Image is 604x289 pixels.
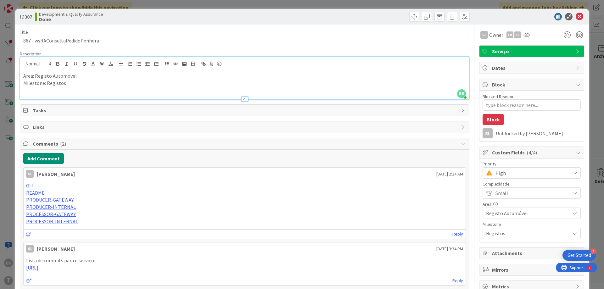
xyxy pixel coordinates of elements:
[492,266,573,274] span: Mirrors
[483,202,581,206] div: Area
[492,81,573,88] span: Block
[23,153,64,164] button: Add Comment
[39,12,103,17] span: Development & Quality Assurance
[496,131,581,136] div: Unblocked by [PERSON_NAME]
[33,3,34,8] div: 1
[483,222,581,226] div: Milestone
[452,230,463,238] a: Reply
[33,140,458,147] span: Comments
[20,51,42,57] span: Description
[495,189,567,197] span: Small
[23,72,466,80] p: Area: Registo Automovel
[483,162,581,166] div: Priority
[452,277,463,285] a: Reply
[483,114,504,125] button: Block
[492,149,573,156] span: Custom Fields
[457,89,466,98] span: BS
[480,31,488,39] div: SL
[33,107,458,114] span: Tasks
[483,128,493,138] div: SL
[26,190,45,196] a: README
[514,31,521,38] div: BS
[483,94,513,99] label: Blocked Reason
[495,169,567,177] span: High
[486,209,567,218] span: Registo Automóvel
[26,204,76,210] a: PRODUCER-INTERNAL
[436,246,463,252] span: [DATE] 3:34 PM
[590,248,596,254] div: 4
[26,182,34,189] a: GIT
[489,31,503,39] span: Owner
[37,245,75,253] div: [PERSON_NAME]
[33,123,458,131] span: Links
[37,170,75,178] div: [PERSON_NAME]
[492,249,573,257] span: Attachments
[436,171,463,177] span: [DATE] 2:24 AM
[25,14,32,20] b: 387
[26,245,34,253] div: SL
[492,47,573,55] span: Serviço
[486,229,567,238] span: Registos
[26,197,74,203] a: PRODUCER-GATEWAY
[568,252,591,258] div: Get Started
[26,170,34,178] div: SL
[20,13,32,20] span: ID
[60,141,66,147] span: ( 2 )
[26,218,78,225] a: PROCESSOR-INTERNAL
[13,1,29,8] span: Support
[483,182,581,186] div: Complexidade
[506,31,513,38] div: FM
[23,80,466,87] p: Milestone: Registos
[20,35,469,46] input: type card name here...
[492,64,573,72] span: Dates
[26,257,463,264] p: Lista de commits para o serviço:
[20,29,28,35] label: Title
[26,211,76,217] a: PROCESSOR-GATEWAY
[39,17,103,22] b: Done
[562,250,596,261] div: Open Get Started checklist, remaining modules: 4
[527,149,537,156] span: ( 4/4 )
[26,264,38,271] a: [URL]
